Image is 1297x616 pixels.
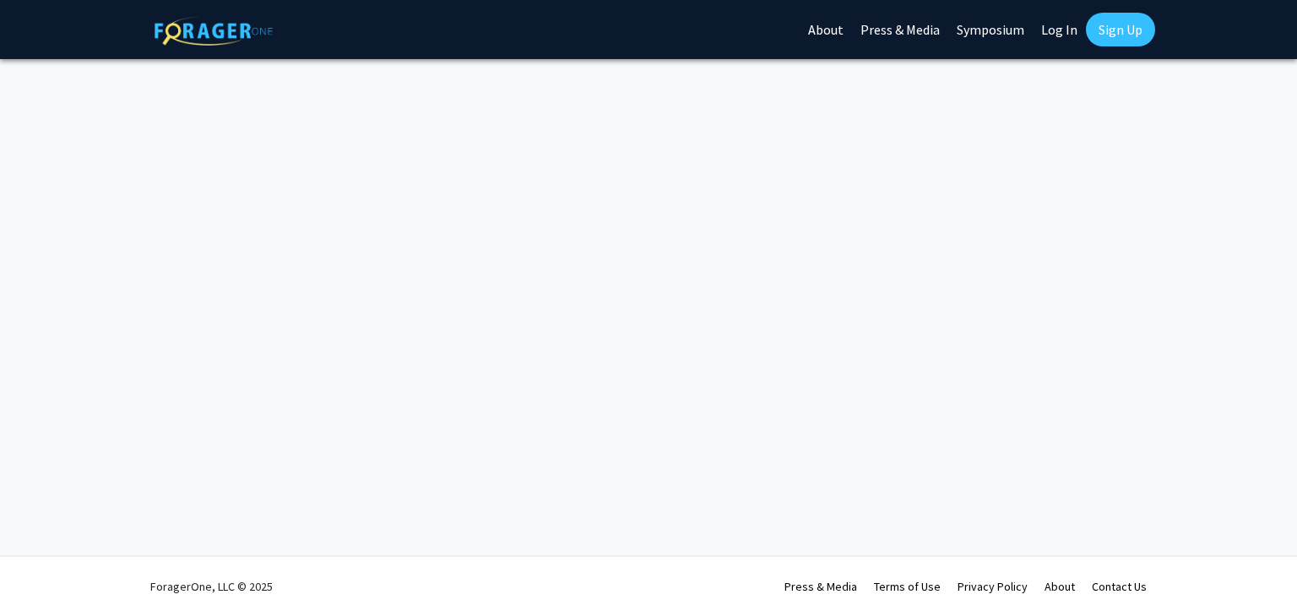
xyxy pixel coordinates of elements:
[958,579,1028,594] a: Privacy Policy
[784,579,857,594] a: Press & Media
[1092,579,1147,594] a: Contact Us
[1086,13,1155,46] a: Sign Up
[1045,579,1075,594] a: About
[155,16,273,46] img: ForagerOne Logo
[874,579,941,594] a: Terms of Use
[150,557,273,616] div: ForagerOne, LLC © 2025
